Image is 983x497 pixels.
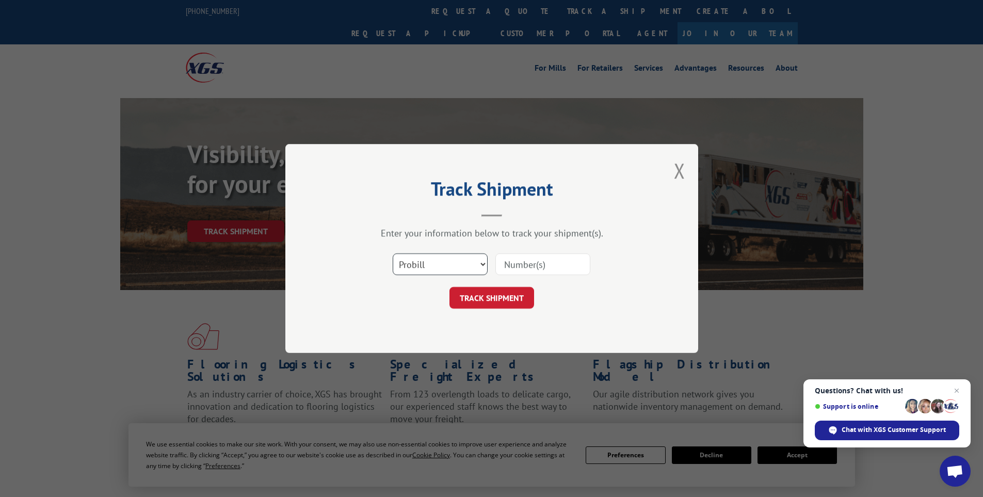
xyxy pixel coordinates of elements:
[449,287,534,309] button: TRACK SHIPMENT
[337,182,647,201] h2: Track Shipment
[495,253,590,275] input: Number(s)
[940,456,971,487] a: Open chat
[337,227,647,239] div: Enter your information below to track your shipment(s).
[815,421,959,440] span: Chat with XGS Customer Support
[815,387,959,395] span: Questions? Chat with us!
[674,157,685,184] button: Close modal
[815,403,901,410] span: Support is online
[842,425,946,435] span: Chat with XGS Customer Support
